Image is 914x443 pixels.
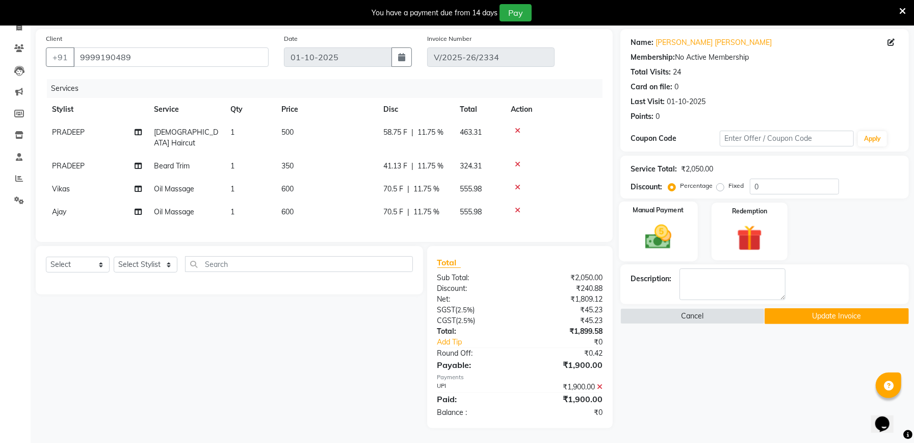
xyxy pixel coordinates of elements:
[520,326,610,337] div: ₹1,899.58
[631,274,671,284] div: Description:
[230,128,234,137] span: 1
[520,407,610,418] div: ₹0
[46,98,148,121] th: Stylist
[460,184,482,193] span: 555.98
[417,127,443,138] span: 11.75 %
[430,315,520,326] div: ( )
[437,305,456,314] span: SGST
[729,222,771,254] img: _gift.svg
[681,164,713,175] div: ₹2,050.00
[631,111,654,122] div: Points:
[46,47,74,67] button: +91
[413,184,439,194] span: 11.75 %
[520,283,610,294] div: ₹240.88
[154,184,194,193] span: Oil Massage
[383,161,407,171] span: 41.13 F
[372,8,498,18] div: You have a payment due from 14 days
[500,4,532,21] button: Pay
[460,161,482,170] span: 324.31
[458,316,474,325] span: 2.5%
[520,393,610,405] div: ₹1,900.00
[281,207,294,216] span: 600
[858,131,887,146] button: Apply
[454,98,505,121] th: Total
[52,184,70,193] span: Vikas
[460,207,482,216] span: 555.98
[413,207,439,217] span: 11.75 %
[284,34,298,43] label: Date
[281,161,294,170] span: 350
[720,131,854,146] input: Enter Offer / Coupon Code
[430,382,520,392] div: UPI
[230,207,234,216] span: 1
[520,359,610,371] div: ₹1,900.00
[631,52,675,63] div: Membership:
[633,206,684,215] label: Manual Payment
[871,402,904,433] iframe: chat widget
[430,348,520,359] div: Round Off:
[631,37,654,48] div: Name:
[185,256,413,272] input: Search
[631,82,672,92] div: Card on file:
[520,273,610,283] div: ₹2,050.00
[154,207,194,216] span: Oil Massage
[430,326,520,337] div: Total:
[230,184,234,193] span: 1
[430,407,520,418] div: Balance :
[430,273,520,283] div: Sub Total:
[430,393,520,405] div: Paid:
[52,161,85,170] span: PRADEEP
[430,337,535,348] a: Add Tip
[224,98,275,121] th: Qty
[73,47,269,67] input: Search by Name/Mobile/Email/Code
[620,308,765,324] button: Cancel
[667,96,706,107] div: 01-10-2025
[437,316,456,325] span: CGST
[460,128,482,137] span: 463.31
[407,184,409,194] span: |
[631,96,665,107] div: Last Visit:
[505,98,603,121] th: Action
[427,34,472,43] label: Invoice Number
[411,161,413,171] span: |
[637,222,680,252] img: _cash.svg
[430,359,520,371] div: Payable:
[430,294,520,305] div: Net:
[631,133,720,144] div: Coupon Code
[383,184,403,194] span: 70.5 F
[656,111,660,122] div: 0
[520,305,610,315] div: ₹45.23
[230,161,234,170] span: 1
[732,207,767,216] label: Redemption
[728,181,744,190] label: Fixed
[656,37,772,48] a: [PERSON_NAME] [PERSON_NAME]
[673,67,681,78] div: 24
[417,161,443,171] span: 11.75 %
[535,337,610,348] div: ₹0
[154,128,218,147] span: [DEMOGRAPHIC_DATA] Haircut
[437,257,461,268] span: Total
[148,98,224,121] th: Service
[52,128,85,137] span: PRADEEP
[383,207,403,217] span: 70.5 F
[52,207,66,216] span: Ajay
[674,82,678,92] div: 0
[437,373,603,382] div: Payments
[411,127,413,138] span: |
[47,79,610,98] div: Services
[154,161,190,170] span: Beard Trim
[680,181,713,190] label: Percentage
[765,308,909,324] button: Update Invoice
[631,67,671,78] div: Total Visits:
[631,52,899,63] div: No Active Membership
[430,305,520,315] div: ( )
[520,315,610,326] div: ₹45.23
[458,306,473,314] span: 2.5%
[383,127,407,138] span: 58.75 F
[520,294,610,305] div: ₹1,809.12
[46,34,62,43] label: Client
[631,182,662,192] div: Discount:
[407,207,409,217] span: |
[520,382,610,392] div: ₹1,900.00
[377,98,454,121] th: Disc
